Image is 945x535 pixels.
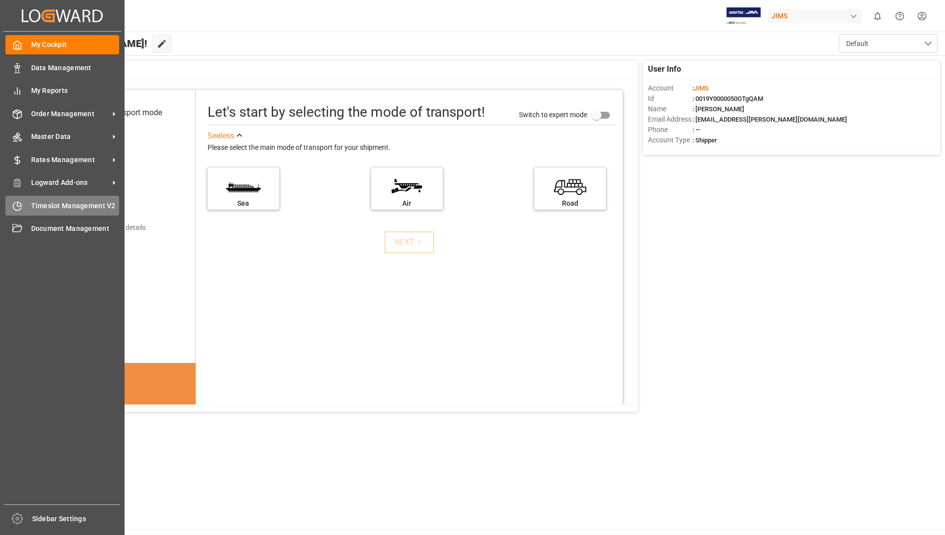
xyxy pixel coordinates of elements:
span: JIMS [694,85,709,92]
div: Add shipping details [84,223,146,233]
a: Document Management [5,219,119,238]
span: Timeslot Management V2 [31,201,120,211]
span: Hello [PERSON_NAME]! [41,34,147,53]
div: Let's start by selecting the mode of transport! [208,102,485,123]
span: My Reports [31,86,120,96]
span: : [PERSON_NAME] [692,105,744,113]
a: My Reports [5,81,119,100]
div: Please select the main mode of transport for your shipment. [208,142,616,154]
span: Order Management [31,109,109,119]
div: Air [376,198,438,209]
span: User Info [648,63,681,75]
span: Switch to expert mode [519,110,587,118]
a: Data Management [5,58,119,77]
button: JIMS [768,6,866,25]
span: Id [648,93,692,104]
span: Logward Add-ons [31,178,109,188]
div: Road [539,198,601,209]
span: Rates Management [31,155,109,165]
button: open menu [839,34,938,53]
span: Document Management [31,223,120,234]
span: : — [692,126,700,134]
div: NEXT [394,236,425,248]
a: My Cockpit [5,35,119,54]
a: Timeslot Management V2 [5,196,119,215]
span: : [EMAIL_ADDRESS][PERSON_NAME][DOMAIN_NAME] [692,116,847,123]
span: Email Address [648,114,692,125]
button: Help Center [889,5,911,27]
div: JIMS [768,9,862,23]
div: See less [208,130,234,142]
span: Data Management [31,63,120,73]
span: : 0019Y0000050OTgQAM [692,95,763,102]
span: Phone [648,125,692,135]
img: Exertis%20JAM%20-%20Email%20Logo.jpg_1722504956.jpg [727,7,761,25]
span: Sidebar Settings [32,514,121,524]
span: My Cockpit [31,40,120,50]
span: Account [648,83,692,93]
span: : Shipper [692,136,717,144]
button: NEXT [385,231,434,253]
span: Default [846,39,868,49]
span: Name [648,104,692,114]
span: Master Data [31,132,109,142]
div: Sea [213,198,274,209]
button: show 0 new notifications [866,5,889,27]
span: : [692,85,709,92]
span: Account Type [648,135,692,145]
